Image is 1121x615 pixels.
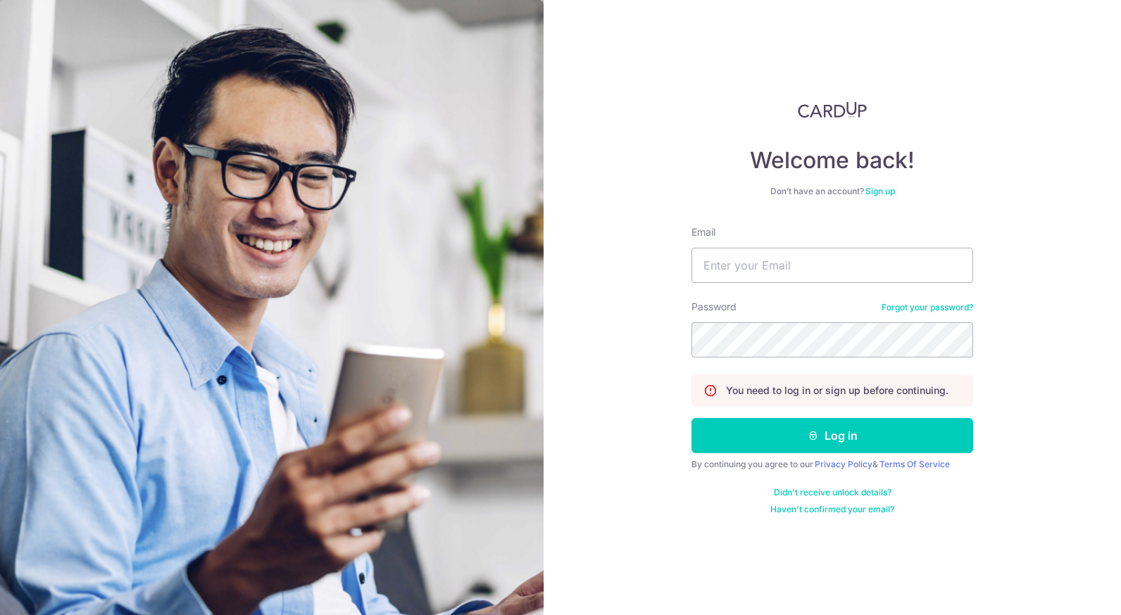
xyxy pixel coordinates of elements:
h4: Welcome back! [691,146,973,175]
a: Haven't confirmed your email? [770,504,894,515]
div: By continuing you agree to our & [691,459,973,470]
a: Terms Of Service [879,459,950,469]
div: Don’t have an account? [691,186,973,197]
input: Enter your Email [691,248,973,283]
img: CardUp Logo [798,101,867,118]
a: Sign up [865,186,895,196]
label: Password [691,300,737,314]
a: Forgot your password? [882,302,973,313]
a: Privacy Policy [815,459,872,469]
label: Email [691,225,715,239]
p: You need to log in or sign up before continuing. [726,383,948,398]
a: Didn't receive unlock details? [774,487,891,498]
button: Log in [691,418,973,453]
